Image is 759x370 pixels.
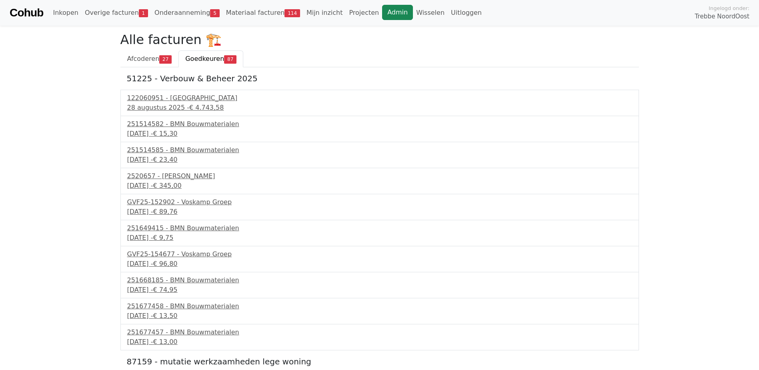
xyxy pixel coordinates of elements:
span: 114 [284,9,300,17]
span: € 89,76 [153,208,177,215]
a: 122060951 - [GEOGRAPHIC_DATA]28 augustus 2025 -€ 4.743,58 [127,93,632,113]
div: [DATE] - [127,207,632,217]
div: 251668185 - BMN Bouwmaterialen [127,275,632,285]
a: 251649415 - BMN Bouwmaterialen[DATE] -€ 9,75 [127,223,632,243]
div: [DATE] - [127,129,632,139]
a: Wisselen [413,5,448,21]
h5: 87159 - mutatie werkzaamheden lege woning [127,357,633,366]
span: 1 [139,9,148,17]
div: 251649415 - BMN Bouwmaterialen [127,223,632,233]
div: 251514585 - BMN Bouwmaterialen [127,145,632,155]
div: 2520657 - [PERSON_NAME] [127,171,632,181]
div: [DATE] - [127,259,632,269]
a: Mijn inzicht [303,5,346,21]
div: GVF25-154677 - Voskamp Groep [127,249,632,259]
a: Afcoderen27 [120,50,179,67]
div: 251677458 - BMN Bouwmaterialen [127,302,632,311]
div: 251514582 - BMN Bouwmaterialen [127,119,632,129]
span: Trebbe NoordOost [695,12,749,21]
a: GVF25-154677 - Voskamp Groep[DATE] -€ 96,80 [127,249,632,269]
div: [DATE] - [127,311,632,321]
div: 251677457 - BMN Bouwmaterialen [127,328,632,337]
a: 251514582 - BMN Bouwmaterialen[DATE] -€ 15,30 [127,119,632,139]
span: 87 [224,55,236,63]
h2: Alle facturen 🏗️ [120,32,639,47]
span: € 15,30 [153,130,177,137]
a: Inkopen [50,5,81,21]
span: € 13,00 [153,338,177,346]
span: 27 [159,55,172,63]
a: Uitloggen [448,5,485,21]
a: Cohub [10,3,43,22]
a: 251668185 - BMN Bouwmaterialen[DATE] -€ 74,95 [127,275,632,295]
div: [DATE] - [127,285,632,295]
span: € 23,40 [153,156,177,163]
span: Ingelogd onder: [709,4,749,12]
a: Projecten [346,5,382,21]
a: 2520657 - [PERSON_NAME][DATE] -€ 345,00 [127,171,632,191]
div: [DATE] - [127,233,632,243]
div: 28 augustus 2025 - [127,103,632,113]
div: 122060951 - [GEOGRAPHIC_DATA] [127,93,632,103]
div: [DATE] - [127,155,632,165]
a: GVF25-152902 - Voskamp Groep[DATE] -€ 89,76 [127,197,632,217]
a: Materiaal facturen114 [223,5,303,21]
span: € 9,75 [153,234,173,241]
a: 251677458 - BMN Bouwmaterialen[DATE] -€ 13,50 [127,302,632,321]
span: € 74,95 [153,286,177,294]
span: 5 [210,9,219,17]
h5: 51225 - Verbouw & Beheer 2025 [127,74,633,83]
a: Overige facturen1 [82,5,151,21]
div: [DATE] - [127,181,632,191]
a: Admin [382,5,413,20]
span: € 4.743,58 [189,104,224,111]
span: Afcoderen [127,55,160,62]
div: GVF25-152902 - Voskamp Groep [127,197,632,207]
a: Onderaanneming5 [151,5,223,21]
span: € 13,50 [153,312,177,320]
a: 251677457 - BMN Bouwmaterialen[DATE] -€ 13,00 [127,328,632,347]
span: € 96,80 [153,260,177,267]
a: 251514585 - BMN Bouwmaterialen[DATE] -€ 23,40 [127,145,632,165]
span: Goedkeuren [185,55,224,62]
div: [DATE] - [127,337,632,347]
span: € 345,00 [153,182,181,189]
a: Goedkeuren87 [178,50,243,67]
